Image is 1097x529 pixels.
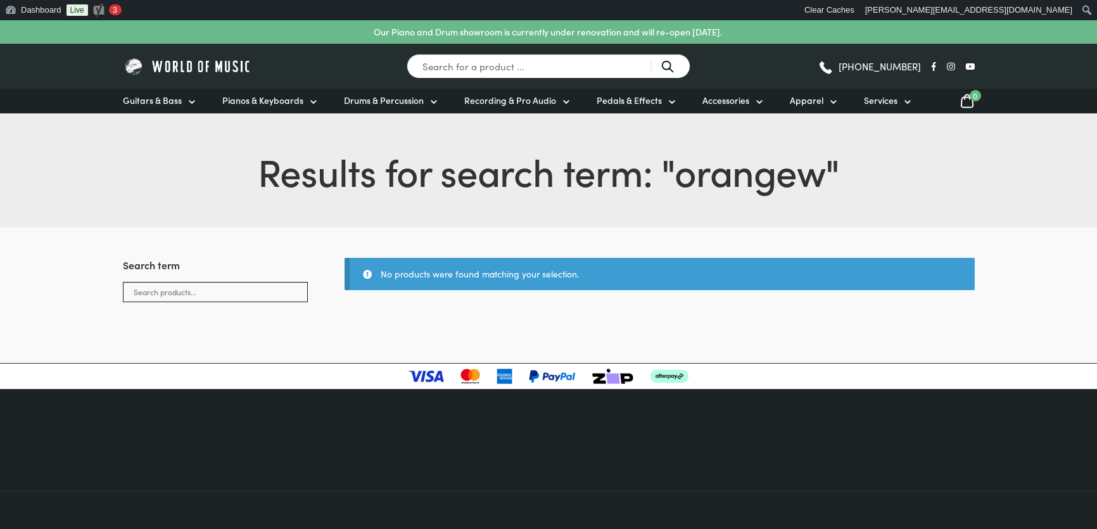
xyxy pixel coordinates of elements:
p: Our Piano and Drum showroom is currently under renovation and will re-open [DATE]. [374,25,722,39]
iframe: Chat with our support team [913,390,1097,529]
span: Guitars & Bass [123,94,182,107]
span: [PHONE_NUMBER] [839,61,921,71]
span: 0 [970,90,981,101]
img: payment-logos-updated [409,369,688,384]
input: Search for a product ... [407,54,690,79]
span: Pedals & Effects [597,94,662,107]
span: Apparel [790,94,823,107]
div: No products were found matching your selection. [345,258,974,290]
a: [PHONE_NUMBER] [818,57,921,76]
span: Recording & Pro Audio [464,94,556,107]
span: Drums & Percussion [344,94,424,107]
img: World of Music [123,56,253,76]
span: 3 [113,5,117,15]
span: orangew [675,144,825,197]
h1: Results for search term: " " [123,144,975,197]
input: Search products... [123,282,308,302]
span: Pianos & Keyboards [222,94,303,107]
span: Services [864,94,897,107]
h3: Search term [123,258,308,282]
a: Live [67,4,88,16]
span: Accessories [702,94,749,107]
